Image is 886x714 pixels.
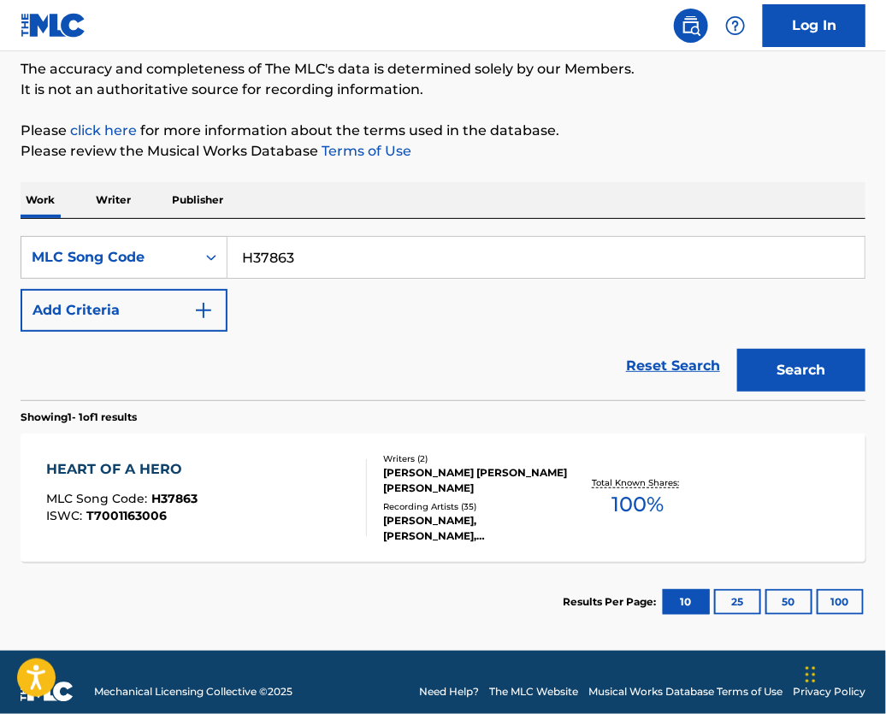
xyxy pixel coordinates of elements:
a: Terms of Use [318,143,411,159]
iframe: Chat Widget [800,632,886,714]
img: search [681,15,701,36]
a: Need Help? [419,684,479,699]
p: Publisher [167,182,228,218]
button: 100 [817,589,864,615]
p: Total Known Shares: [592,476,683,489]
div: MLC Song Code [32,247,186,268]
a: Reset Search [617,347,729,385]
a: Musical Works Database Terms of Use [588,684,783,699]
a: click here [70,122,137,139]
p: Please review the Musical Works Database [21,141,865,162]
button: 50 [765,589,812,615]
img: MLC Logo [21,13,86,38]
button: Search [737,349,865,392]
span: ISWC : [46,508,86,523]
img: help [725,15,746,36]
img: logo [21,682,74,702]
p: The accuracy and completeness of The MLC's data is determined solely by our Members. [21,59,865,80]
a: HEART OF A HEROMLC Song Code:H37863ISWC:T7001163006Writers (2)[PERSON_NAME] [PERSON_NAME] [PERSON... [21,434,865,562]
form: Search Form [21,236,865,400]
span: Mechanical Licensing Collective © 2025 [94,684,292,699]
p: Results Per Page: [563,594,660,610]
div: Writers ( 2 ) [383,452,568,465]
a: The MLC Website [489,684,578,699]
span: T7001163006 [86,508,167,523]
div: Help [718,9,753,43]
button: Add Criteria [21,289,227,332]
p: Writer [91,182,136,218]
p: Work [21,182,60,218]
span: H37863 [151,491,198,506]
span: 100 % [611,489,664,520]
div: [PERSON_NAME] [PERSON_NAME] [PERSON_NAME] [383,465,568,496]
a: Privacy Policy [793,684,865,699]
div: Drag [806,649,816,700]
div: Recording Artists ( 35 ) [383,500,568,513]
a: Public Search [674,9,708,43]
a: Log In [763,4,865,47]
p: Please for more information about the terms used in the database. [21,121,865,141]
button: 10 [663,589,710,615]
img: 9d2ae6d4665cec9f34b9.svg [193,300,214,321]
div: [PERSON_NAME], [PERSON_NAME], [PERSON_NAME], [PERSON_NAME], [PERSON_NAME] [383,513,568,544]
span: MLC Song Code : [46,491,151,506]
div: HEART OF A HERO [46,459,198,480]
p: Showing 1 - 1 of 1 results [21,410,137,425]
p: It is not an authoritative source for recording information. [21,80,865,100]
button: 25 [714,589,761,615]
